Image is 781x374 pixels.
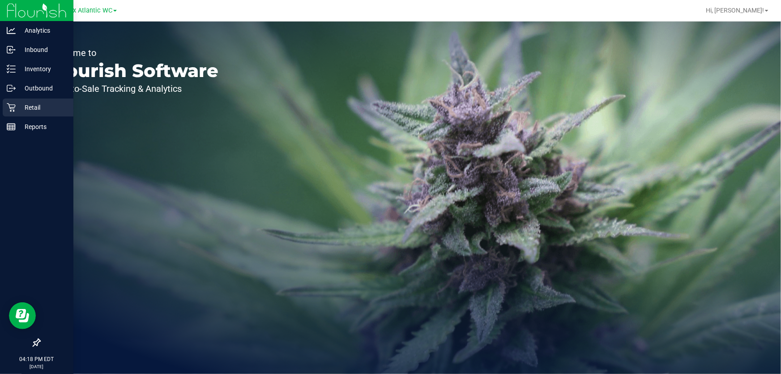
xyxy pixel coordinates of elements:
p: Inventory [16,64,69,74]
p: Analytics [16,25,69,36]
p: Retail [16,102,69,113]
p: Inbound [16,44,69,55]
p: 04:18 PM EDT [4,355,69,363]
span: Hi, [PERSON_NAME]! [706,7,764,14]
inline-svg: Reports [7,122,16,131]
span: Jax Atlantic WC [66,7,112,14]
inline-svg: Outbound [7,84,16,93]
inline-svg: Retail [7,103,16,112]
iframe: Resource center [9,302,36,329]
p: [DATE] [4,363,69,370]
inline-svg: Inventory [7,64,16,73]
p: Reports [16,121,69,132]
inline-svg: Analytics [7,26,16,35]
inline-svg: Inbound [7,45,16,54]
p: Seed-to-Sale Tracking & Analytics [48,84,218,93]
p: Welcome to [48,48,218,57]
p: Flourish Software [48,62,218,80]
p: Outbound [16,83,69,94]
